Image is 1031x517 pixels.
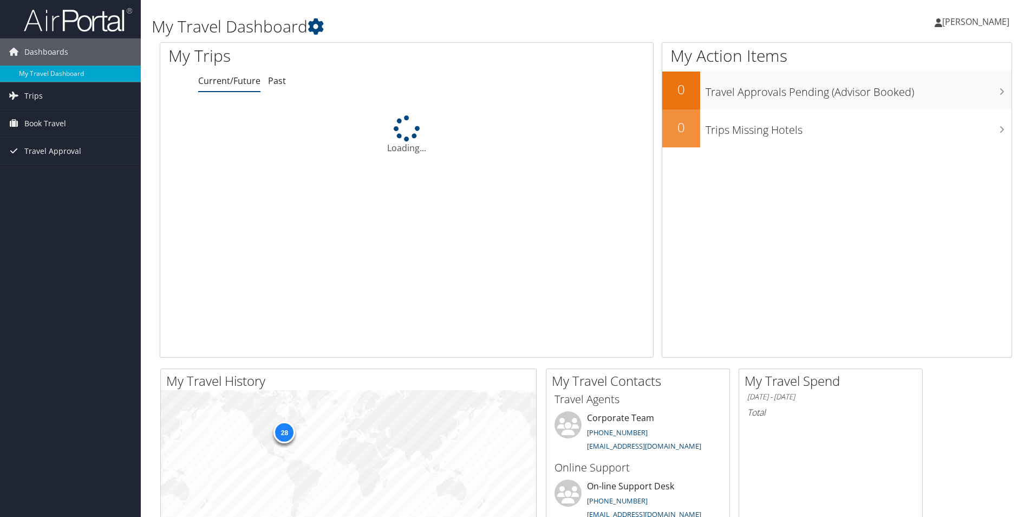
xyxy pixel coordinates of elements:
[198,75,260,87] a: Current/Future
[745,372,922,390] h2: My Travel Spend
[747,406,914,418] h6: Total
[160,115,653,154] div: Loading...
[168,44,440,67] h1: My Trips
[552,372,729,390] h2: My Travel Contacts
[587,496,648,506] a: [PHONE_NUMBER]
[549,411,727,456] li: Corporate Team
[662,72,1012,109] a: 0Travel Approvals Pending (Advisor Booked)
[166,372,536,390] h2: My Travel History
[662,118,700,137] h2: 0
[24,82,43,109] span: Trips
[747,392,914,402] h6: [DATE] - [DATE]
[152,15,730,38] h1: My Travel Dashboard
[706,117,1012,138] h3: Trips Missing Hotels
[554,392,721,407] h3: Travel Agents
[24,110,66,137] span: Book Travel
[554,460,721,475] h3: Online Support
[662,44,1012,67] h1: My Action Items
[24,7,132,33] img: airportal-logo.png
[24,138,81,165] span: Travel Approval
[662,109,1012,147] a: 0Trips Missing Hotels
[24,38,68,66] span: Dashboards
[935,5,1020,38] a: [PERSON_NAME]
[268,75,286,87] a: Past
[587,441,701,451] a: [EMAIL_ADDRESS][DOMAIN_NAME]
[942,16,1009,28] span: [PERSON_NAME]
[662,80,700,99] h2: 0
[706,79,1012,100] h3: Travel Approvals Pending (Advisor Booked)
[273,421,295,443] div: 28
[587,428,648,437] a: [PHONE_NUMBER]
